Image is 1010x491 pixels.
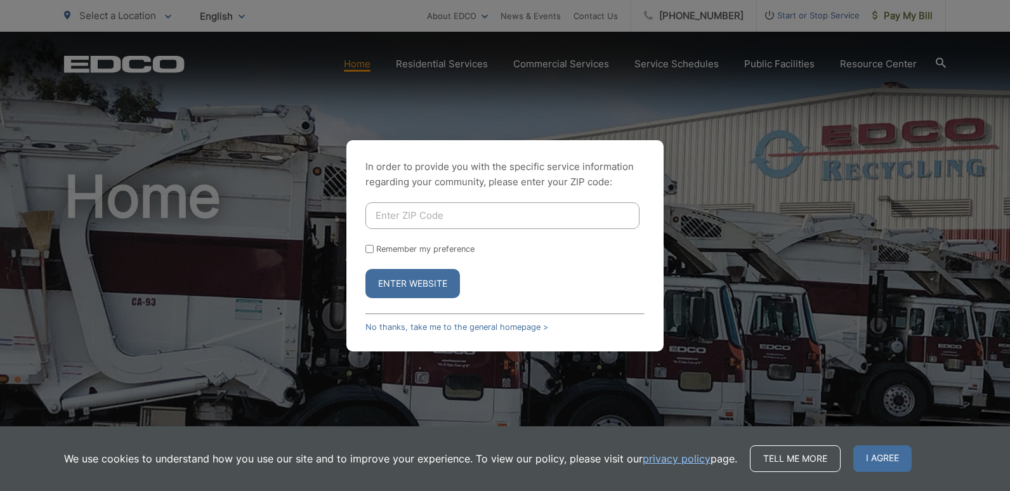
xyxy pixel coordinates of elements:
a: privacy policy [643,451,711,466]
a: No thanks, take me to the general homepage > [365,322,548,332]
p: In order to provide you with the specific service information regarding your community, please en... [365,159,645,190]
span: I agree [853,445,912,472]
input: Enter ZIP Code [365,202,639,229]
p: We use cookies to understand how you use our site and to improve your experience. To view our pol... [64,451,737,466]
a: Tell me more [750,445,841,472]
button: Enter Website [365,269,460,298]
label: Remember my preference [376,244,475,254]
